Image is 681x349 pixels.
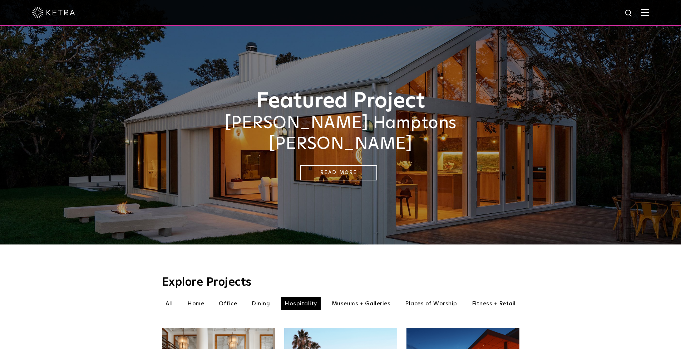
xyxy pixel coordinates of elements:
h2: [PERSON_NAME] Hamptons [PERSON_NAME] [162,113,519,154]
li: Office [215,297,241,310]
img: Hamburger%20Nav.svg [641,9,649,16]
li: Dining [248,297,273,310]
img: ketra-logo-2019-white [32,7,75,18]
li: Hospitality [281,297,321,310]
li: Museums + Galleries [328,297,394,310]
a: Read More [300,165,377,180]
li: Home [184,297,208,310]
li: Fitness + Retail [468,297,519,310]
li: All [162,297,177,310]
li: Places of Worship [401,297,461,310]
h1: Featured Project [162,89,519,113]
h3: Explore Projects [162,277,519,288]
img: search icon [625,9,633,18]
